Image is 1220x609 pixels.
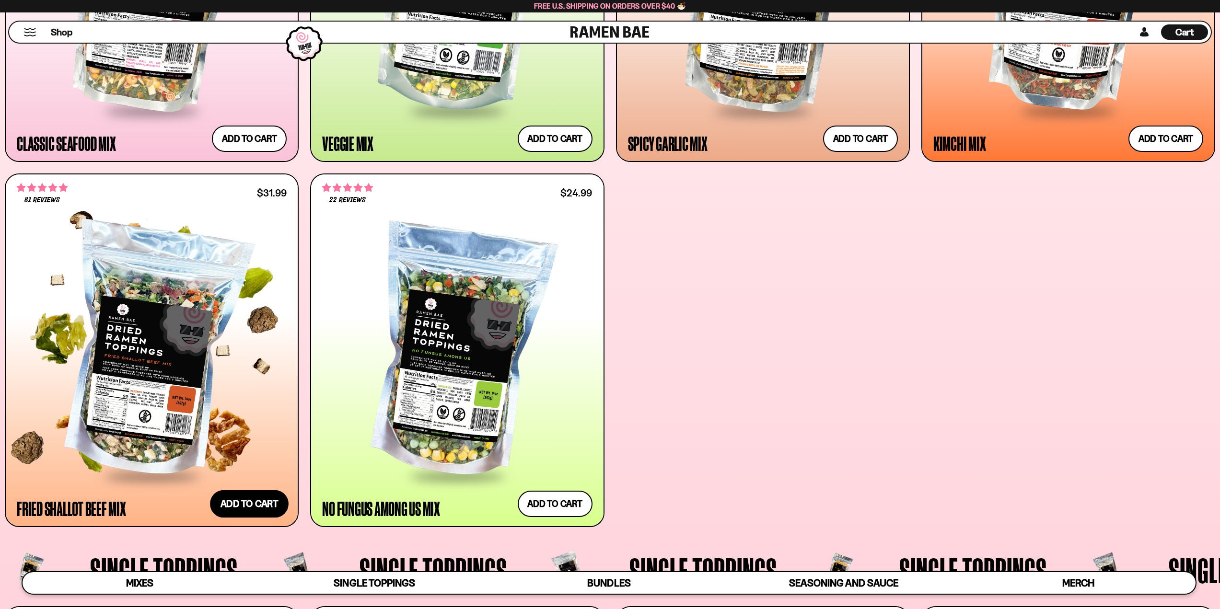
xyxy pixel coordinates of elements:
[1062,577,1094,589] span: Merch
[257,188,287,197] div: $31.99
[310,173,604,527] a: 4.82 stars 22 reviews $24.99 No Fungus Among Us Mix Add to cart
[51,26,72,39] span: Shop
[322,500,440,517] div: No Fungus Among Us Mix
[17,182,68,194] span: 4.83 stars
[90,552,238,588] span: Single Toppings
[629,552,777,588] span: Single Toppings
[210,490,289,518] button: Add to cart
[23,28,36,36] button: Mobile Menu Trigger
[534,1,686,11] span: Free U.S. Shipping on Orders over $40 🍜
[1128,126,1203,152] button: Add to cart
[17,500,126,517] div: Fried Shallot Beef Mix
[899,552,1047,588] span: Single Toppings
[518,491,593,517] button: Add to cart
[23,572,257,594] a: Mixes
[212,126,287,152] button: Add to cart
[17,135,116,152] div: Classic Seafood Mix
[126,577,153,589] span: Mixes
[492,572,726,594] a: Bundles
[322,182,373,194] span: 4.82 stars
[5,173,299,527] a: 4.83 stars 81 reviews $31.99 Fried Shallot Beef Mix Add to cart
[823,126,898,152] button: Add to cart
[628,135,708,152] div: Spicy Garlic Mix
[51,24,72,40] a: Shop
[961,572,1196,594] a: Merch
[1161,22,1208,43] div: Cart
[726,572,961,594] a: Seasoning and Sauce
[560,188,592,197] div: $24.99
[1175,26,1194,38] span: Cart
[360,552,507,588] span: Single Toppings
[257,572,491,594] a: Single Toppings
[322,135,373,152] div: Veggie Mix
[933,135,986,152] div: Kimchi Mix
[518,126,593,152] button: Add to cart
[789,577,898,589] span: Seasoning and Sauce
[334,577,415,589] span: Single Toppings
[329,196,366,204] span: 22 reviews
[24,196,60,204] span: 81 reviews
[587,577,630,589] span: Bundles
